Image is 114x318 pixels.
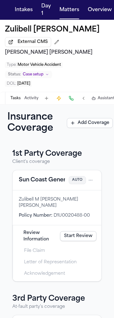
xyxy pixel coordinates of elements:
button: Make a Call [67,94,75,103]
button: External CMS [5,37,51,47]
h3: 1st Party Coverage [12,149,102,159]
span: File Claim [24,248,45,254]
p: Client's coverage [12,159,102,165]
div: Steps [15,228,99,279]
button: Matters [57,4,82,16]
button: Edit DOL: 2025-07-10 [5,81,32,87]
h1: Zulibell [PERSON_NAME] [5,25,100,35]
h2: [PERSON_NAME] [PERSON_NAME] [5,48,109,57]
button: Add Coverage [67,118,113,128]
button: Edit Type: Motor Vehicle Accident [5,62,63,68]
button: Activity [24,96,39,101]
button: Change status from Case setup [5,71,52,78]
a: Start Review [60,231,96,241]
p: At-fault party's coverage [12,304,102,310]
span: Status: [8,72,21,77]
span: Type : [7,63,17,67]
span: AUTO [69,176,86,184]
button: Add Task [42,94,51,103]
button: Create Immediate Task [55,94,63,103]
span: Review Information [23,230,58,243]
button: View coverage details [19,176,71,184]
span: Letter of Representation [24,259,77,265]
span: D1U0020488-00 [54,213,90,218]
button: Tasks [10,96,21,101]
div: Zulibell M [PERSON_NAME] [PERSON_NAME] [19,197,95,209]
span: [DATE] [17,82,30,86]
span: Policy Number : [19,213,52,218]
button: Intakes [12,4,35,16]
button: Open actions [86,175,95,185]
span: Motor Vehicle Accident [18,63,61,67]
span: DOL : [7,82,16,86]
span: Acknowledgement [24,270,65,277]
span: External CMS [18,39,48,45]
span: Case setup [23,72,43,77]
h1: Insurance Coverage [7,112,67,134]
h3: 3rd Party Coverage [12,294,102,304]
div: Claims filing progress [13,225,101,281]
button: Edit matter name [5,25,100,35]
